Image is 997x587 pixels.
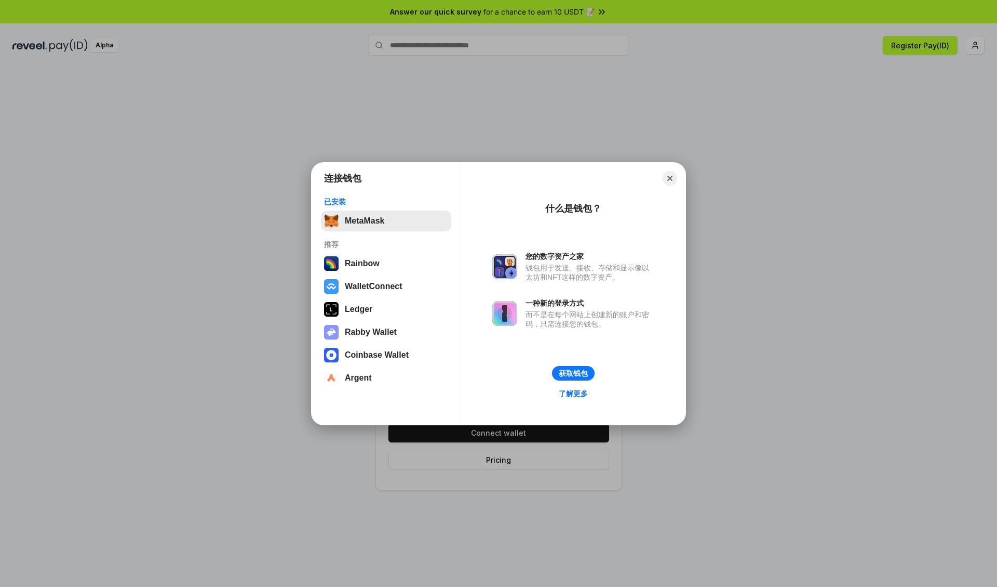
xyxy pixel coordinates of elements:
[345,328,397,337] div: Rabby Wallet
[559,369,588,378] div: 获取钱包
[321,345,451,366] button: Coinbase Wallet
[324,197,448,206] div: 已安装
[526,298,654,308] div: 一种新的登录方式
[324,302,339,317] img: svg+xml,%3Csvg%20xmlns%3D%22http%3A%2F%2Fwww.w3.org%2F2000%2Fsvg%22%20width%3D%2228%22%20height%3...
[324,348,339,362] img: svg+xml,%3Csvg%20width%3D%2228%22%20height%3D%2228%22%20viewBox%3D%220%200%2028%2028%22%20fill%3D...
[345,373,372,383] div: Argent
[345,350,409,360] div: Coinbase Wallet
[345,216,384,226] div: MetaMask
[559,389,588,398] div: 了解更多
[321,276,451,297] button: WalletConnect
[324,325,339,340] img: svg+xml,%3Csvg%20xmlns%3D%22http%3A%2F%2Fwww.w3.org%2F2000%2Fsvg%22%20fill%3D%22none%22%20viewBox...
[321,253,451,274] button: Rainbow
[324,240,448,249] div: 推荐
[492,301,517,326] img: svg+xml,%3Csvg%20xmlns%3D%22http%3A%2F%2Fwww.w3.org%2F2000%2Fsvg%22%20fill%3D%22none%22%20viewBox...
[345,282,402,291] div: WalletConnect
[321,368,451,388] button: Argent
[324,172,361,185] h1: 连接钱包
[324,371,339,385] img: svg+xml,%3Csvg%20width%3D%2228%22%20height%3D%2228%22%20viewBox%3D%220%200%2028%2028%22%20fill%3D...
[324,279,339,294] img: svg+xml,%3Csvg%20width%3D%2228%22%20height%3D%2228%22%20viewBox%3D%220%200%2028%2028%22%20fill%3D...
[324,214,339,228] img: svg+xml,%3Csvg%20fill%3D%22none%22%20height%3D%2233%22%20viewBox%3D%220%200%2035%2033%22%20width%...
[545,202,601,215] div: 什么是钱包？
[321,322,451,343] button: Rabby Wallet
[321,211,451,231] button: MetaMask
[345,259,380,268] div: Rainbow
[345,305,372,314] div: Ledger
[553,387,594,400] a: 了解更多
[526,252,654,261] div: 您的数字资产之家
[321,299,451,320] button: Ledger
[492,254,517,279] img: svg+xml,%3Csvg%20xmlns%3D%22http%3A%2F%2Fwww.w3.org%2F2000%2Fsvg%22%20fill%3D%22none%22%20viewBox...
[324,256,339,271] img: svg+xml,%3Csvg%20width%3D%22120%22%20height%3D%22120%22%20viewBox%3D%220%200%20120%20120%22%20fil...
[526,310,654,329] div: 而不是在每个网站上创建新的账户和密码，只需连接您的钱包。
[663,171,677,186] button: Close
[552,366,595,381] button: 获取钱包
[526,263,654,282] div: 钱包用于发送、接收、存储和显示像以太坊和NFT这样的数字资产。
